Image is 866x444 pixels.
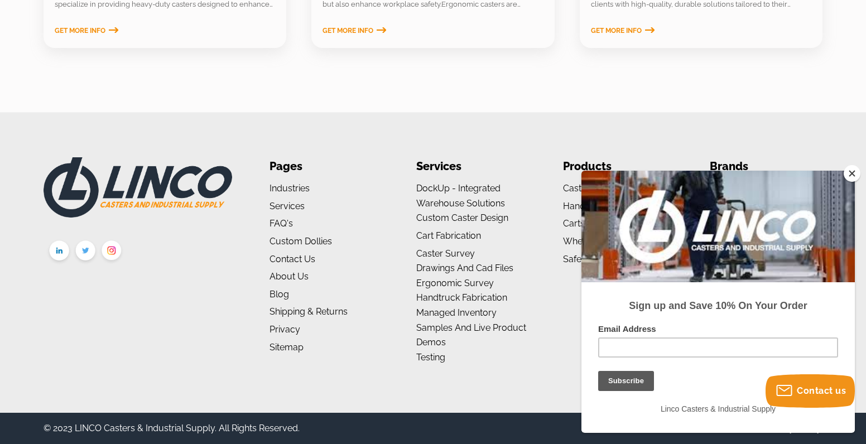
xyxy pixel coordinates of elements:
a: Privacy Policy. [763,423,822,433]
li: Pages [270,157,383,176]
a: FAQ's [270,218,293,229]
span: Get More Info [591,27,642,35]
a: Managed Inventory [416,307,497,318]
strong: Sign up and Save 10% On Your Order [47,129,225,141]
a: Wheels [563,236,594,247]
a: Blog [270,289,289,300]
a: Get More Info [55,27,118,35]
a: Carts & Dollies [563,218,623,229]
a: Handtrucks [563,201,611,211]
span: Get More Info [55,27,105,35]
div: © 2023 LINCO Casters & Industrial Supply. All Rights Reserved. [44,421,300,436]
input: Subscribe [17,200,73,220]
img: instagram.png [99,238,125,266]
a: Safety [563,254,589,264]
a: Services [270,201,305,211]
li: Services [416,157,530,176]
span: Get More Info [323,27,373,35]
a: DockUp - Integrated Warehouse Solutions [416,183,505,209]
a: Sitemap [270,342,304,353]
span: Linco Casters & Industrial Supply [79,234,194,243]
a: Ergonomic Survey [416,278,494,288]
a: About us [270,271,309,282]
a: Caster Survey [416,248,475,259]
a: Casters [563,183,594,194]
a: Get More Info [323,27,386,35]
a: Industries [270,183,310,194]
img: linkedin.png [46,238,73,266]
a: Handtruck Fabrication [416,292,507,303]
a: Testing [416,352,445,363]
a: Drawings and Cad Files [416,263,513,273]
a: Samples and Live Product Demos [416,322,526,348]
a: Contact Us [270,254,315,264]
a: Custom Dollies [270,236,332,247]
li: Products [563,157,676,176]
span: Contact us [797,385,846,396]
a: Privacy [270,324,300,335]
img: twitter.png [73,238,99,266]
a: Cart Fabrication [416,230,481,241]
a: Custom Caster Design [416,213,508,223]
img: LINCO CASTERS & INDUSTRIAL SUPPLY [44,157,232,218]
a: Get More Info [591,27,655,35]
button: Close [844,165,860,182]
label: Email Address [17,153,257,167]
li: Brands [710,157,823,176]
a: Shipping & Returns [270,306,348,317]
button: Contact us [766,374,855,408]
